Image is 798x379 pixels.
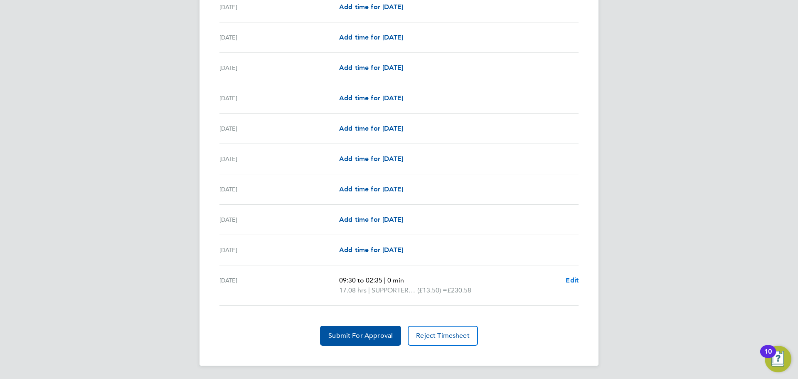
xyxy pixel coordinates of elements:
span: £230.58 [447,286,471,294]
a: Add time for [DATE] [339,184,403,194]
span: | [368,286,370,294]
span: Add time for [DATE] [339,94,403,102]
span: Add time for [DATE] [339,246,403,254]
div: [DATE] [219,184,339,194]
div: [DATE] [219,215,339,225]
div: [DATE] [219,124,339,134]
span: Add time for [DATE] [339,33,403,41]
a: Add time for [DATE] [339,2,403,12]
span: Add time for [DATE] [339,155,403,163]
button: Open Resource Center, 10 new notifications [765,346,791,372]
div: [DATE] [219,32,339,42]
a: Add time for [DATE] [339,215,403,225]
span: | [384,276,386,284]
span: Edit [566,276,579,284]
span: Reject Timesheet [416,332,470,340]
span: 0 min [387,276,404,284]
span: Add time for [DATE] [339,185,403,193]
div: [DATE] [219,245,339,255]
span: Submit For Approval [328,332,393,340]
a: Add time for [DATE] [339,93,403,103]
div: [DATE] [219,2,339,12]
span: Add time for [DATE] [339,124,403,132]
a: Add time for [DATE] [339,154,403,164]
div: 10 [764,352,772,362]
span: (£13.50) = [417,286,447,294]
span: 17.08 hrs [339,286,367,294]
button: Reject Timesheet [408,326,478,346]
span: Add time for [DATE] [339,64,403,72]
a: Edit [566,275,579,285]
a: Add time for [DATE] [339,32,403,42]
a: Add time for [DATE] [339,63,403,73]
span: SUPPORTER_SERVICES_HOURS [372,285,417,295]
div: [DATE] [219,154,339,164]
div: [DATE] [219,93,339,103]
span: Add time for [DATE] [339,3,403,11]
span: 09:30 to 02:35 [339,276,382,284]
a: Add time for [DATE] [339,245,403,255]
a: Add time for [DATE] [339,124,403,134]
button: Submit For Approval [320,326,401,346]
span: Add time for [DATE] [339,216,403,223]
div: [DATE] [219,275,339,295]
div: [DATE] [219,63,339,73]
